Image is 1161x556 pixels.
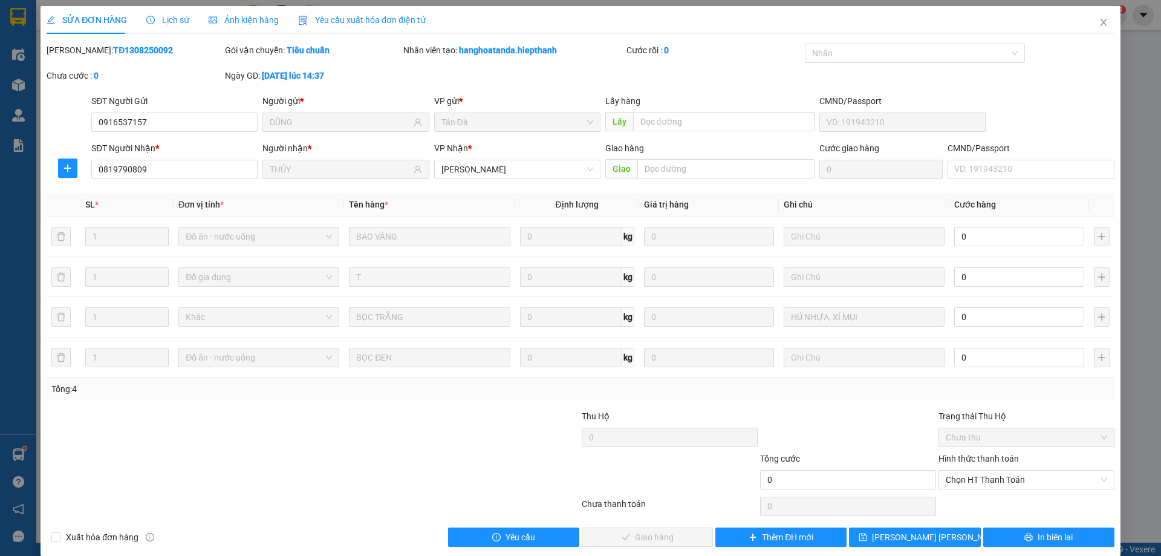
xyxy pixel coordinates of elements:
[580,497,759,518] div: Chưa thanh toán
[349,307,510,327] input: VD: Bàn, Ghế
[349,267,510,287] input: VD: Bàn, Ghế
[626,44,802,57] div: Cước rồi :
[954,200,996,209] span: Cước hàng
[262,71,324,80] b: [DATE] lúc 14:37
[61,531,143,544] span: Xuất hóa đơn hàng
[644,348,774,367] input: 0
[1094,267,1110,287] button: plus
[556,200,599,209] span: Định lượng
[47,69,223,82] div: Chưa cước :
[51,348,71,367] button: delete
[434,94,600,108] div: VP gửi
[441,160,593,178] span: Tân Châu
[91,142,258,155] div: SĐT Người Nhận
[644,227,774,246] input: 0
[983,528,1114,547] button: printerIn biên lai
[262,94,429,108] div: Người gửi
[47,44,223,57] div: [PERSON_NAME]:
[872,531,1003,544] span: [PERSON_NAME] [PERSON_NAME]
[644,307,774,327] input: 0
[186,227,332,246] span: Đồ ăn - nước uống
[178,200,224,209] span: Đơn vị tính
[209,15,279,25] span: Ảnh kiện hàng
[644,200,689,209] span: Giá trị hàng
[779,193,949,217] th: Ghi chú
[209,16,217,24] span: picture
[287,45,330,55] b: Tiêu chuẩn
[784,307,945,327] input: Ghi Chú
[47,16,55,24] span: edit
[1094,348,1110,367] button: plus
[784,227,945,246] input: Ghi Chú
[186,268,332,286] span: Đồ gia dụng
[622,267,634,287] span: kg
[819,143,879,153] label: Cước giao hàng
[637,159,815,178] input: Dọc đường
[859,533,867,543] span: save
[349,227,510,246] input: VD: Bàn, Ghế
[492,533,501,543] span: exclamation-circle
[270,116,411,129] input: Tên người gửi
[51,267,71,287] button: delete
[262,142,429,155] div: Người nhận
[58,159,77,178] button: plus
[186,308,332,326] span: Khác
[784,267,945,287] input: Ghi Chú
[51,227,71,246] button: delete
[146,16,155,24] span: clock-circle
[762,531,813,544] span: Thêm ĐH mới
[784,348,945,367] input: Ghi Chú
[59,163,77,173] span: plus
[622,307,634,327] span: kg
[664,45,669,55] b: 0
[94,71,99,80] b: 0
[715,528,847,547] button: plusThêm ĐH mới
[938,410,1114,423] div: Trạng thái Thu Hộ
[225,44,401,57] div: Gói vận chuyển:
[85,200,95,209] span: SL
[849,528,980,547] button: save[PERSON_NAME] [PERSON_NAME]
[819,94,986,108] div: CMND/Passport
[622,227,634,246] span: kg
[644,267,774,287] input: 0
[186,348,332,367] span: Đồ ăn - nước uống
[448,528,579,547] button: exclamation-circleYêu cầu
[605,143,644,153] span: Giao hàng
[749,533,757,543] span: plus
[298,15,426,25] span: Yêu cầu xuất hóa đơn điện tử
[298,16,308,25] img: icon
[938,454,1019,463] label: Hình thức thanh toán
[113,45,173,55] b: TĐ1308250092
[605,159,637,178] span: Giao
[414,118,422,126] span: user
[506,531,535,544] span: Yêu cầu
[1038,531,1073,544] span: In biên lai
[1024,533,1033,543] span: printer
[434,143,468,153] span: VP Nhận
[760,454,800,463] span: Tổng cước
[1094,227,1110,246] button: plus
[225,69,401,82] div: Ngày GD:
[605,96,640,106] span: Lấy hàng
[582,411,610,421] span: Thu Hộ
[459,45,557,55] b: hanghoatanda.hiepthanh
[605,112,633,131] span: Lấy
[51,307,71,327] button: delete
[946,471,1107,489] span: Chọn HT Thanh Toán
[1094,307,1110,327] button: plus
[1099,18,1108,27] span: close
[349,200,388,209] span: Tên hàng
[1087,6,1120,40] button: Close
[633,112,815,131] input: Dọc đường
[414,165,422,174] span: user
[948,142,1114,155] div: CMND/Passport
[946,428,1107,446] span: Chưa thu
[270,163,411,176] input: Tên người nhận
[47,15,127,25] span: SỬA ĐƠN HÀNG
[622,348,634,367] span: kg
[441,113,593,131] span: Tản Đà
[582,528,713,547] button: checkGiao hàng
[91,94,258,108] div: SĐT Người Gửi
[146,15,189,25] span: Lịch sử
[349,348,510,367] input: VD: Bàn, Ghế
